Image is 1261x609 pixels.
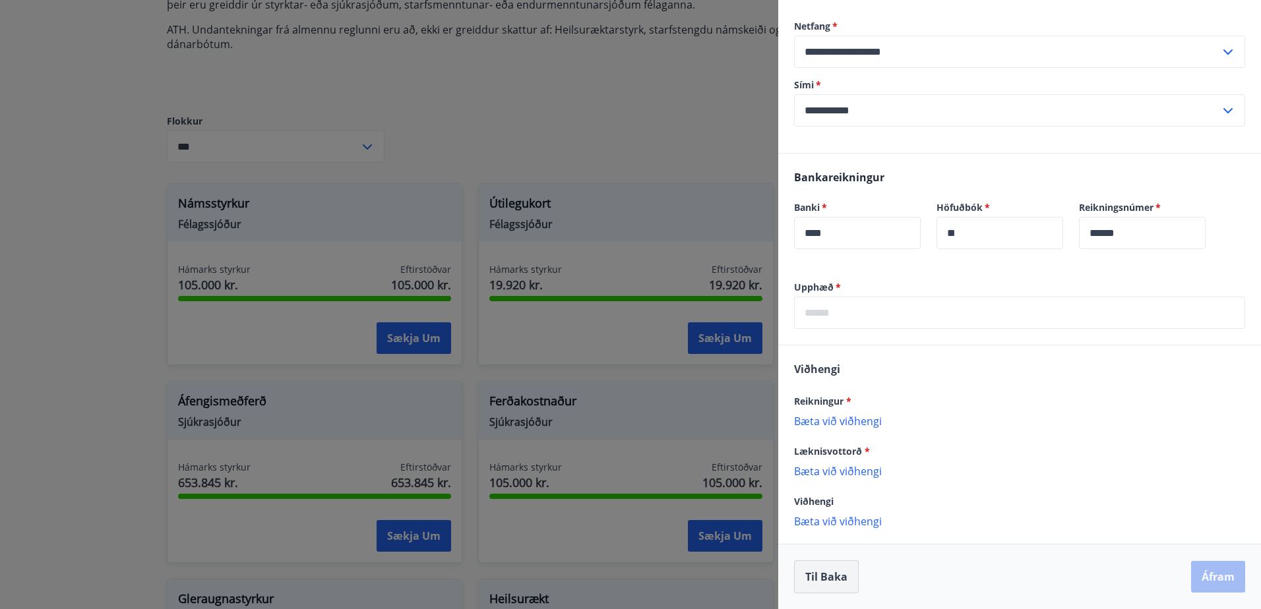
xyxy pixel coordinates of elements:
span: Bankareikningur [794,170,884,185]
span: Læknisvottorð [794,445,870,457]
p: Bæta við viðhengi [794,414,1245,427]
label: Upphæð [794,281,1245,294]
button: Til baka [794,560,859,593]
span: Viðhengi [794,495,834,507]
span: Viðhengi [794,362,840,376]
p: Bæta við viðhengi [794,464,1245,477]
p: Bæta við viðhengi [794,514,1245,527]
label: Reikningsnúmer [1079,201,1206,214]
div: Upphæð [794,297,1245,329]
label: Banki [794,201,921,214]
label: Höfuðbók [937,201,1063,214]
span: Reikningur [794,395,851,407]
label: Sími [794,78,1245,92]
label: Netfang [794,20,1245,33]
